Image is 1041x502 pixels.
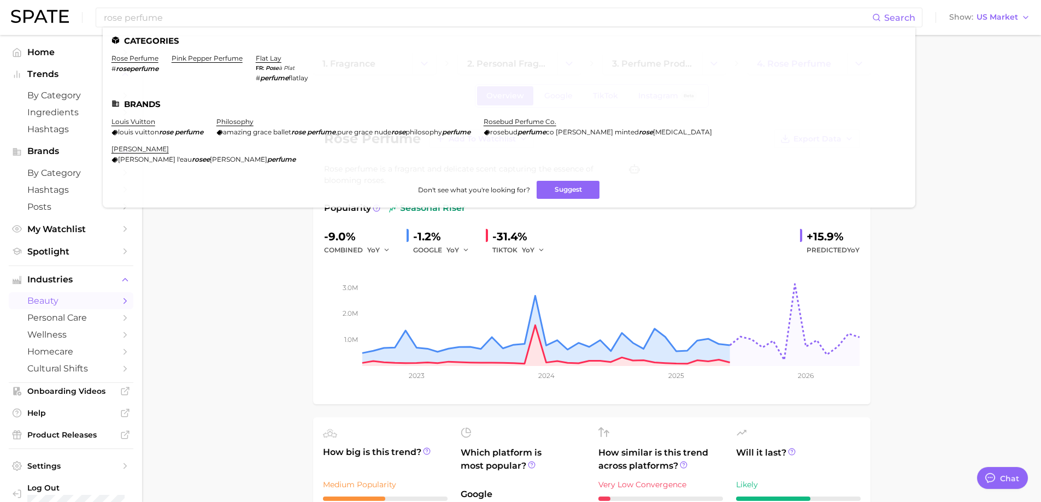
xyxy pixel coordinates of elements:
[111,54,158,62] a: rose perfume
[418,186,530,194] span: Don't see what you're looking for?
[9,360,133,377] a: cultural shifts
[27,461,115,471] span: Settings
[111,145,169,153] a: [PERSON_NAME]
[9,326,133,343] a: wellness
[538,371,554,380] tspan: 2024
[27,312,115,323] span: personal care
[446,245,459,255] span: YoY
[389,204,398,212] img: seasonal riser
[266,64,279,72] em: pose
[517,128,546,136] em: perfume
[111,64,116,73] span: #
[9,405,133,421] a: Help
[484,117,556,126] a: rosebud perfume co.
[260,74,289,82] em: perfume
[27,107,115,117] span: Ingredients
[323,446,448,473] span: How big is this trend?
[9,343,133,360] a: homecare
[9,271,133,288] button: Industries
[27,430,115,440] span: Product Releases
[9,383,133,399] a: Onboarding Videos
[653,128,712,136] span: [MEDICAL_DATA]
[324,202,371,215] span: Popularity
[9,44,133,61] a: Home
[389,202,466,215] span: seasonal riser
[323,497,448,501] div: 5 / 10
[256,54,281,62] a: flat lay
[537,181,599,199] button: Suggest
[27,346,115,357] span: homecare
[289,74,308,82] span: flatlay
[9,181,133,198] a: Hashtags
[736,478,861,491] div: Likely
[9,198,133,215] a: Posts
[408,371,424,380] tspan: 2023
[9,292,133,309] a: beauty
[324,244,398,257] div: combined
[546,128,639,136] span: co [PERSON_NAME] minted
[27,296,115,306] span: beauty
[216,128,470,136] div: ,
[111,99,907,109] li: Brands
[159,128,173,136] em: rose
[847,246,860,254] span: YoY
[291,128,305,136] em: rose
[798,371,814,380] tspan: 2026
[11,10,69,23] img: SPATE
[27,246,115,257] span: Spotlight
[490,128,517,136] span: rosebud
[27,483,150,493] span: Log Out
[27,386,115,396] span: Onboarding Videos
[27,202,115,212] span: Posts
[807,244,860,257] span: Predicted
[256,64,266,72] span: fr
[9,427,133,443] a: Product Releases
[172,54,243,62] a: pink pepper perfume
[9,458,133,474] a: Settings
[118,128,159,136] span: louis vuitton
[598,478,723,491] div: Very Low Convergence
[367,245,380,255] span: YoY
[223,128,291,136] span: amazing grace ballet
[9,309,133,326] a: personal care
[949,14,973,20] span: Show
[522,244,545,257] button: YoY
[668,371,684,380] tspan: 2025
[367,244,391,257] button: YoY
[946,10,1033,25] button: ShowUS Market
[175,128,203,136] em: perfume
[27,275,115,285] span: Industries
[27,69,115,79] span: Trends
[9,104,133,121] a: Ingredients
[391,128,405,136] em: rose
[192,155,210,163] em: rosee
[27,185,115,195] span: Hashtags
[27,47,115,57] span: Home
[27,363,115,374] span: cultural shifts
[639,128,653,136] em: rose
[598,497,723,501] div: 1 / 10
[413,228,477,245] div: -1.2%
[216,117,254,126] a: philosophy
[337,128,391,136] span: pure grace nude
[413,244,477,257] div: GOOGLE
[27,146,115,156] span: Brands
[210,155,267,163] span: [PERSON_NAME]
[405,128,442,136] span: philosophy
[111,36,907,45] li: Categories
[118,155,192,163] span: [PERSON_NAME] l'eau
[884,13,915,23] span: Search
[27,168,115,178] span: by Category
[598,446,723,473] span: How similar is this trend across platforms?
[323,478,448,491] div: Medium Popularity
[736,497,861,501] div: 6 / 10
[27,408,115,418] span: Help
[807,228,860,245] div: +15.9%
[492,244,552,257] div: TIKTOK
[461,446,585,482] span: Which platform is most popular?
[103,8,872,27] input: Search here for a brand, industry, or ingredient
[9,243,133,260] a: Spotlight
[27,124,115,134] span: Hashtags
[9,87,133,104] a: by Category
[27,329,115,340] span: wellness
